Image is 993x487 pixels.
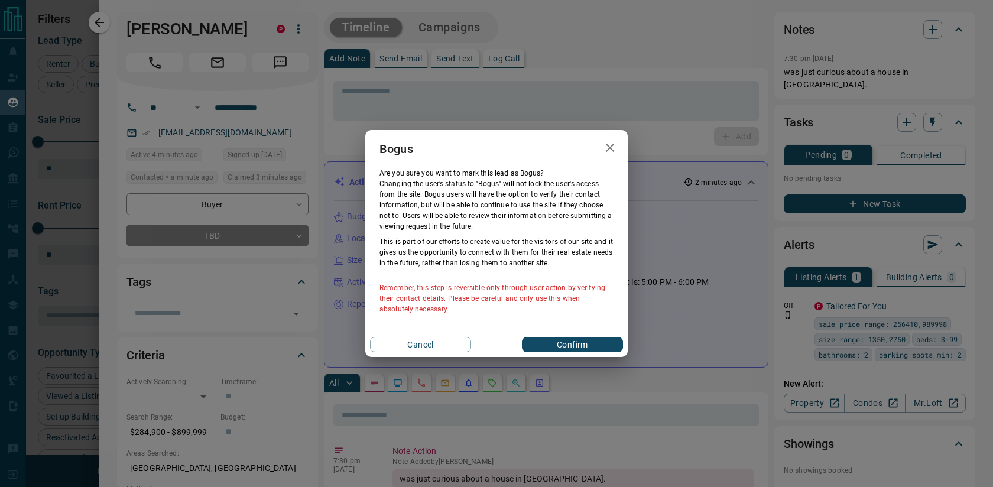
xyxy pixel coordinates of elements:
button: Cancel [370,337,471,352]
h2: Bogus [365,130,427,168]
p: This is part of our efforts to create value for the visitors of our site and it gives us the oppo... [379,236,614,268]
p: Changing the user’s status to "Bogus" will not lock the user's access from the site. Bogus users ... [379,178,614,232]
p: Are you sure you want to mark this lead as Bogus ? [379,168,614,178]
button: Confirm [522,337,623,352]
p: Remember, this step is reversible only through user action by verifying their contact details. Pl... [379,283,614,314]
